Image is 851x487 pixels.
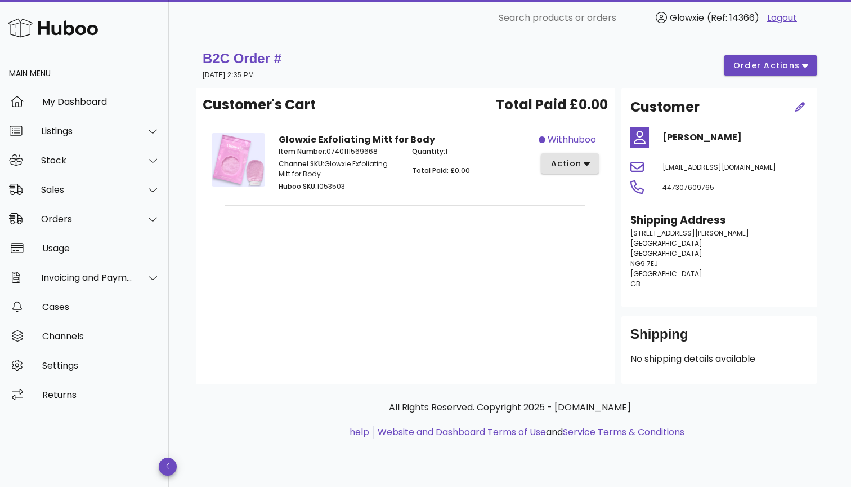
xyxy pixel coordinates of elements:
[630,249,702,258] span: [GEOGRAPHIC_DATA]
[630,279,641,289] span: GB
[630,352,808,366] p: No shipping details available
[630,212,808,228] h3: Shipping Address
[541,153,599,174] button: action
[42,389,160,400] div: Returns
[279,181,317,191] span: Huboo SKU:
[724,55,817,76] button: order actions
[412,147,532,157] p: 1
[662,131,808,144] h4: [PERSON_NAME]
[42,331,160,342] div: Channels
[42,302,160,312] div: Cases
[41,184,133,195] div: Sales
[630,228,749,238] span: [STREET_ADDRESS][PERSON_NAME]
[707,11,759,24] span: (Ref: 14366)
[42,243,160,254] div: Usage
[279,159,398,179] p: Glowxie Exfoliating Mitt for Body
[203,95,316,115] span: Customer's Cart
[41,155,133,166] div: Stock
[41,126,133,136] div: Listings
[279,159,324,169] span: Channel SKU:
[630,269,702,278] span: [GEOGRAPHIC_DATA]
[496,95,608,115] span: Total Paid £0.00
[412,147,445,156] span: Quantity:
[42,96,160,107] div: My Dashboard
[563,426,684,439] a: Service Terms & Conditions
[279,147,326,156] span: Item Number:
[733,60,800,72] span: order actions
[630,97,700,117] h2: Customer
[662,183,714,192] span: 447307609765
[630,325,808,352] div: Shipping
[279,147,398,157] p: 0740111569668
[350,426,369,439] a: help
[548,133,596,147] span: withhuboo
[374,426,684,439] li: and
[279,133,435,146] strong: Glowxie Exfoliating Mitt for Body
[205,401,815,414] p: All Rights Reserved. Copyright 2025 - [DOMAIN_NAME]
[8,16,98,40] img: Huboo Logo
[41,272,133,283] div: Invoicing and Payments
[630,259,658,268] span: NG9 7EJ
[767,11,797,25] a: Logout
[412,166,470,175] span: Total Paid: £0.00
[378,426,546,439] a: Website and Dashboard Terms of Use
[203,71,254,79] small: [DATE] 2:35 PM
[662,162,776,172] span: [EMAIL_ADDRESS][DOMAIN_NAME]
[42,360,160,371] div: Settings
[212,133,265,187] img: Product Image
[203,51,281,66] strong: B2C Order #
[670,11,704,24] span: Glowxie
[630,238,702,248] span: [GEOGRAPHIC_DATA]
[279,181,398,192] p: 1053503
[550,158,581,170] span: action
[41,214,133,224] div: Orders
